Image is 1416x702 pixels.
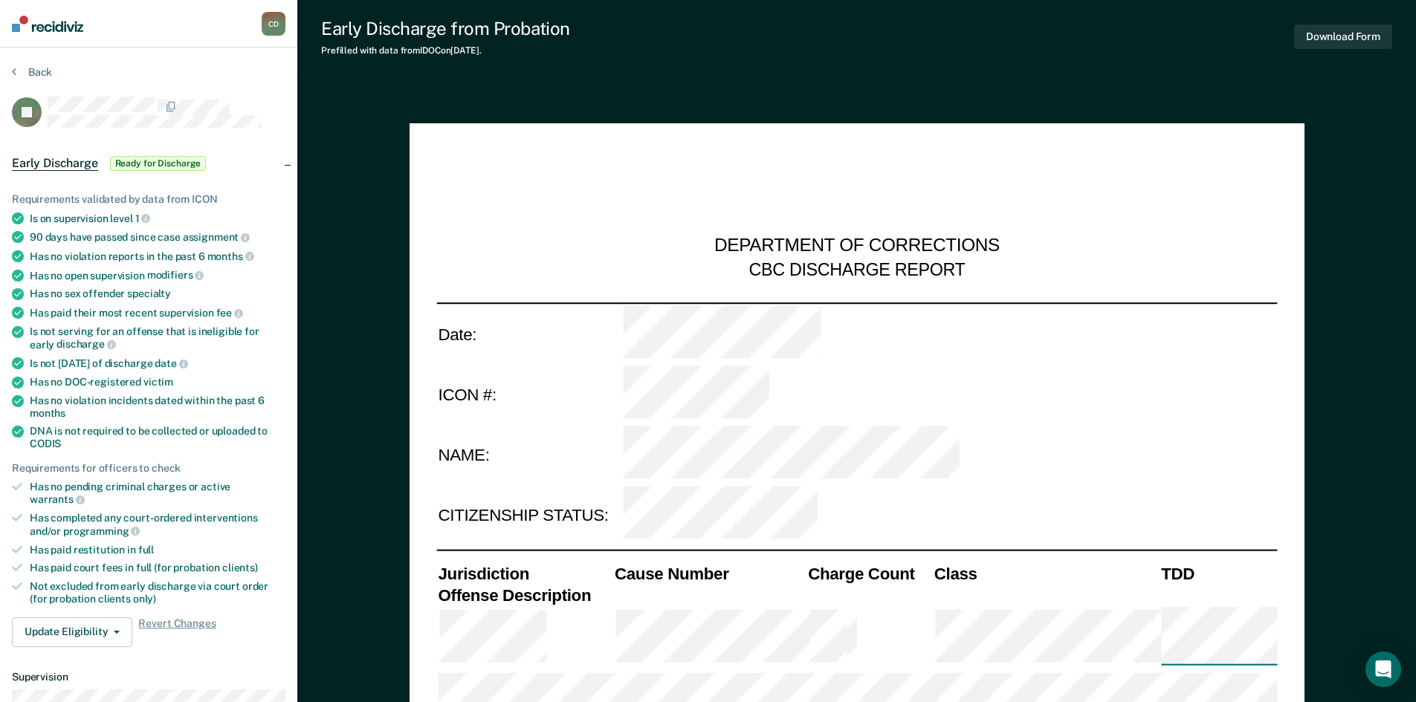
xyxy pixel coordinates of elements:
[30,481,285,506] div: Has no pending criminal charges or active
[12,462,285,475] div: Requirements for officers to check
[436,364,621,425] td: ICON #:
[806,562,933,584] th: Charge Count
[262,12,285,36] div: C D
[30,580,285,605] div: Not excluded from early discharge via court order (for probation clients
[436,584,613,605] th: Offense Description
[714,235,1000,259] div: DEPARTMENT OF CORRECTIONS
[30,269,285,282] div: Has no open supervision
[932,562,1159,584] th: Class
[30,562,285,574] div: Has paid court fees in full (for probation
[30,230,285,244] div: 90 days have passed since case
[12,156,98,171] span: Early Discharge
[222,562,258,573] span: clients)
[321,18,570,39] div: Early Discharge from Probation
[30,544,285,556] div: Has paid restitution in
[133,593,156,605] span: only)
[1365,651,1401,687] div: Open Intercom Messenger
[12,16,83,32] img: Recidiviz
[30,212,285,225] div: Is on supervision level
[138,617,216,647] span: Revert Changes
[183,231,250,243] span: assignment
[262,12,285,36] button: CD
[30,407,65,419] span: months
[63,525,140,537] span: programming
[147,269,204,281] span: modifiers
[30,357,285,370] div: Is not [DATE] of discharge
[207,250,254,262] span: months
[30,287,285,300] div: Has no sex offender
[612,562,806,584] th: Cause Number
[1294,25,1392,49] button: Download Form
[30,425,285,450] div: DNA is not required to be collected or uploaded to
[1160,562,1277,584] th: TDD
[155,357,187,369] span: date
[30,306,285,319] div: Has paid their most recent supervision
[127,287,171,299] span: specialty
[30,376,285,389] div: Has no DOC-registered
[30,394,285,420] div: Has no violation incidents dated within the past 6
[12,617,132,647] button: Update Eligibility
[138,544,154,556] span: full
[56,338,116,350] span: discharge
[216,307,243,319] span: fee
[143,376,173,388] span: victim
[749,259,965,281] div: CBC DISCHARGE REPORT
[30,325,285,351] div: Is not serving for an offense that is ineligible for early
[30,512,285,537] div: Has completed any court-ordered interventions and/or
[436,425,621,486] td: NAME:
[12,65,52,79] button: Back
[12,671,285,683] dt: Supervision
[30,250,285,263] div: Has no violation reports in the past 6
[110,156,207,171] span: Ready for Discharge
[321,45,570,56] div: Prefilled with data from IDOC on [DATE] .
[135,212,151,224] span: 1
[436,486,621,547] td: CITIZENSHIP STATUS:
[30,493,85,505] span: warrants
[30,438,61,449] span: CODIS
[436,302,621,364] td: Date:
[436,562,613,584] th: Jurisdiction
[12,193,285,206] div: Requirements validated by data from ICON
